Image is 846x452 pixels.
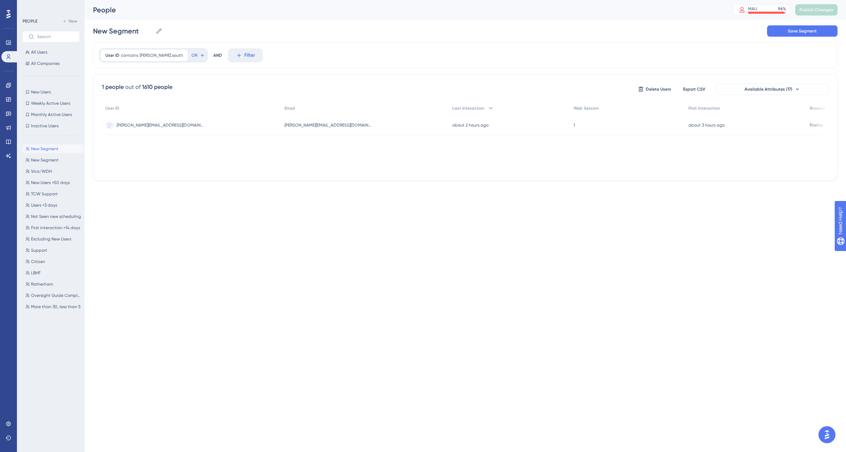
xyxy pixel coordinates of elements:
[574,105,599,111] span: Web Session
[31,270,41,276] span: LBHF
[716,84,829,95] button: Available Attributes (17)
[125,83,141,91] div: out of
[31,123,59,129] span: Inactive Users
[105,53,119,58] span: User ID
[23,167,84,176] button: Vico/WDH
[284,122,373,128] span: [PERSON_NAME][EMAIL_ADDRESS][DOMAIN_NAME]
[23,201,84,209] button: Users <3 days
[23,88,80,96] button: New Users
[31,146,59,152] span: New Segment
[31,259,45,264] span: Citizen
[213,48,222,62] div: AND
[121,53,138,58] span: contains
[31,293,81,298] span: Oversight Guide Completed
[31,191,58,197] span: TCW Support
[60,17,80,25] button: New
[244,51,255,60] span: Filter
[452,105,484,111] span: Last Interaction
[637,84,672,95] button: Delete Users
[102,83,124,91] div: 1 people
[23,280,84,288] button: Rotherham
[683,86,705,92] span: Export CSV
[23,145,84,153] button: New Segment
[23,48,80,56] button: All Users
[93,26,153,36] input: Segment Name
[31,304,81,310] span: More than 30, less than 5
[810,122,823,128] span: Firefox
[23,18,37,24] div: PEOPLE
[31,248,47,253] span: Support
[23,224,84,232] button: First interaction >14 days
[816,424,838,445] iframe: UserGuiding AI Assistant Launcher
[688,105,720,111] span: First Interaction
[452,123,489,128] time: about 2 hours ago
[31,49,47,55] span: All Users
[23,303,84,311] button: More than 30, less than 5
[23,190,84,198] button: TCW Support
[31,180,70,185] span: New Users <50 days
[31,100,70,106] span: Weekly Active Users
[788,28,817,34] span: Save Segment
[23,257,84,266] button: Citizen
[284,105,295,111] span: Email
[688,123,725,128] time: about 3 hours ago
[93,5,716,15] div: People
[23,291,84,300] button: Oversight Guide Completed
[69,18,77,24] span: New
[748,6,757,12] div: MAU
[17,2,44,10] span: Need Help?
[105,105,119,111] span: User ID
[31,214,81,219] span: Not Seen new scheduling
[228,48,263,62] button: Filter
[646,86,671,92] span: Delete Users
[31,169,52,174] span: Vico/WDH
[23,59,80,68] button: All Companies
[799,7,833,13] span: Publish Changes
[23,178,84,187] button: New Users <50 days
[23,122,80,130] button: Inactive Users
[23,246,84,255] button: Support
[31,157,59,163] span: New Segment
[23,99,80,108] button: Weekly Active Users
[23,110,80,119] button: Monthly Active Users
[31,112,72,117] span: Monthly Active Users
[140,53,183,58] span: [PERSON_NAME].south
[574,122,575,128] span: 1
[778,6,786,12] div: 96 %
[795,4,838,16] button: Publish Changes
[142,83,172,91] div: 1610 people
[23,235,84,243] button: Excluding New Users
[31,281,53,287] span: Rotherham
[23,269,84,277] button: LBHF
[37,34,74,39] input: Search
[676,84,712,95] button: Export CSV
[31,61,60,66] span: All Companies
[117,122,205,128] span: [PERSON_NAME][EMAIL_ADDRESS][DOMAIN_NAME]
[744,86,792,92] span: Available Attributes (17)
[23,212,84,221] button: Not Seen new scheduling
[31,202,57,208] span: Users <3 days
[31,225,80,231] span: First interaction >14 days
[190,50,206,61] button: OR
[31,89,51,95] span: New Users
[31,236,71,242] span: Excluding New Users
[191,53,197,58] span: OR
[23,156,84,164] button: New Segment
[810,105,825,111] span: Browser
[767,25,838,37] button: Save Segment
